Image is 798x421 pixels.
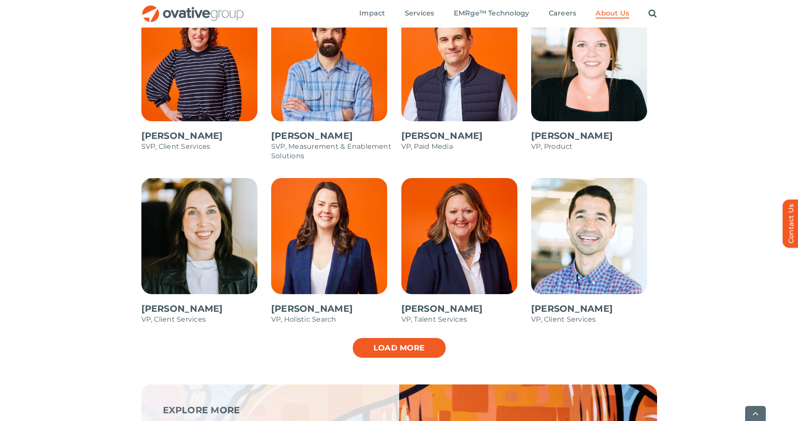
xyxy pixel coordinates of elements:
a: Careers [549,9,577,18]
a: About Us [596,9,629,18]
a: EMRge™ Technology [454,9,529,18]
a: Impact [359,9,385,18]
a: OG_Full_horizontal_RGB [141,4,245,12]
a: Services [405,9,434,18]
p: EXPLORE MORE [163,406,378,415]
a: Search [648,9,657,18]
a: Load more [352,337,446,359]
